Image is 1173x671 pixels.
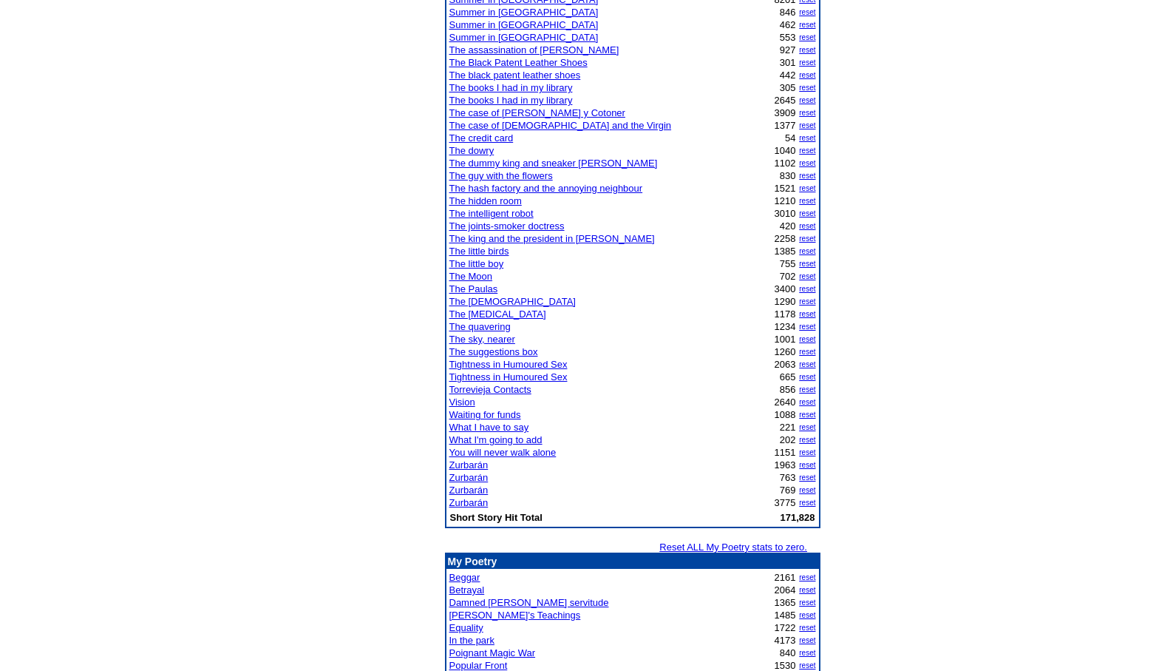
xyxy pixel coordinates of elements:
[775,120,796,131] font: 1377
[449,246,509,257] a: The little birds
[775,359,796,370] font: 2063
[775,145,796,156] font: 1040
[799,310,815,318] a: reset
[449,271,493,282] a: The Moon
[449,397,475,408] a: Vision
[449,32,599,43] a: Summer in [GEOGRAPHIC_DATA]
[799,71,815,79] a: reset
[775,622,796,633] font: 1722
[775,246,796,257] font: 1385
[448,556,817,567] p: My Poetry
[775,409,796,420] font: 1088
[449,120,672,131] a: The case of [DEMOGRAPHIC_DATA] and the Virgin
[449,220,565,232] a: The joints-smoker doctress
[449,132,514,144] a: The credit card
[799,598,815,607] a: reset
[799,260,815,268] a: reset
[775,334,796,345] font: 1001
[449,422,529,433] a: What I have to say
[799,573,815,581] a: reset
[780,472,796,483] font: 763
[780,271,796,282] font: 702
[780,82,796,93] font: 305
[780,647,796,658] font: 840
[449,321,511,332] a: The quavering
[799,411,815,419] a: reset
[780,32,796,43] font: 553
[799,398,815,406] a: reset
[799,348,815,356] a: reset
[785,132,795,144] font: 54
[799,172,815,180] a: reset
[775,572,796,583] font: 2161
[775,321,796,332] font: 1234
[449,635,494,646] a: In the park
[799,335,815,343] a: reset
[799,473,815,482] a: reset
[449,183,643,194] a: The hash factory and the annoying neighbour
[799,58,815,67] a: reset
[449,622,483,633] a: Equality
[799,84,815,92] a: reset
[799,661,815,670] a: reset
[780,371,796,382] font: 665
[799,423,815,431] a: reset
[775,397,796,408] font: 2640
[775,497,796,508] font: 3775
[799,247,815,255] a: reset
[449,57,588,68] a: The Black Patent Leather Shoes
[449,95,573,106] a: The books I had in my library
[449,296,576,307] a: The [DEMOGRAPHIC_DATA]
[449,283,498,294] a: The Paulas
[449,308,546,320] a: The [MEDICAL_DATA]
[799,486,815,494] a: reset
[799,109,815,117] a: reset
[799,159,815,167] a: reset
[449,409,521,420] a: Waiting for funds
[449,346,538,357] a: The suggestions box
[799,586,815,594] a: reset
[799,499,815,507] a: reset
[449,447,557,458] a: You will never walk alone
[775,635,796,646] font: 4173
[799,146,815,155] a: reset
[449,158,658,169] a: The dummy king and sneaker [PERSON_NAME]
[775,308,796,320] font: 1178
[775,208,796,219] font: 3010
[449,597,609,608] a: Damned [PERSON_NAME] servitude
[799,385,815,394] a: reset
[775,95,796,106] font: 2645
[799,197,815,205] a: reset
[799,373,815,381] a: reset
[449,19,599,30] a: Summer in [GEOGRAPHIC_DATA]
[449,434,543,445] a: What I'm going to add
[449,258,504,269] a: The little boy
[780,258,796,269] font: 755
[449,459,489,471] a: Zurbarán
[449,610,581,621] a: [PERSON_NAME]'s Teachings
[780,57,796,68] font: 301
[799,235,815,243] a: reset
[780,422,796,433] font: 221
[449,371,568,382] a: Tightness in Humoured Sex
[449,82,573,93] a: The books I had in my library
[775,346,796,357] font: 1260
[799,448,815,456] a: reset
[775,183,796,194] font: 1521
[799,209,815,218] a: reset
[775,584,796,596] font: 2064
[799,121,815,129] a: reset
[449,472,489,483] a: Zurbarán
[780,170,796,181] font: 830
[799,222,815,230] a: reset
[799,272,815,280] a: reset
[775,107,796,118] font: 3909
[449,170,553,181] a: The guy with the flowers
[449,233,655,244] a: The king and the president in [PERSON_NAME]
[449,70,581,81] a: The black patent leather shoes
[775,447,796,458] font: 1151
[775,283,796,294] font: 3400
[799,285,815,293] a: reset
[799,134,815,142] a: reset
[449,145,494,156] a: The dowry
